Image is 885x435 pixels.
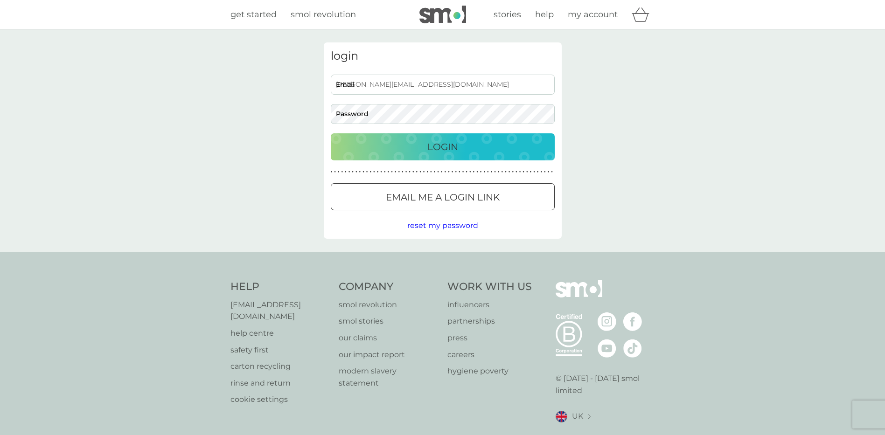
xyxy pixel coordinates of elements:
[447,332,532,344] p: press
[331,133,555,160] button: Login
[632,5,655,24] div: basket
[551,170,553,174] p: ●
[230,9,277,20] span: get started
[331,183,555,210] button: Email me a login link
[230,299,330,323] a: [EMAIL_ADDRESS][DOMAIN_NAME]
[331,170,333,174] p: ●
[491,170,493,174] p: ●
[341,170,343,174] p: ●
[466,170,467,174] p: ●
[386,190,500,205] p: Email me a login link
[339,315,438,327] a: smol stories
[480,170,482,174] p: ●
[359,170,361,174] p: ●
[402,170,404,174] p: ●
[230,327,330,339] a: help centre
[409,170,411,174] p: ●
[391,170,393,174] p: ●
[568,9,618,20] span: my account
[447,299,532,311] p: influencers
[540,170,542,174] p: ●
[445,170,446,174] p: ●
[395,170,397,174] p: ●
[459,170,460,174] p: ●
[476,170,478,174] p: ●
[419,170,421,174] p: ●
[498,170,500,174] p: ●
[366,170,368,174] p: ●
[362,170,364,174] p: ●
[430,170,432,174] p: ●
[437,170,439,174] p: ●
[494,9,521,20] span: stories
[523,170,524,174] p: ●
[447,280,532,294] h4: Work With Us
[455,170,457,174] p: ●
[526,170,528,174] p: ●
[623,312,642,331] img: visit the smol Facebook page
[230,344,330,356] a: safety first
[230,360,330,373] a: carton recycling
[388,170,390,174] p: ●
[462,170,464,174] p: ●
[568,8,618,21] a: my account
[447,349,532,361] a: careers
[412,170,414,174] p: ●
[355,170,357,174] p: ●
[369,170,371,174] p: ●
[377,170,379,174] p: ●
[423,170,425,174] p: ●
[352,170,354,174] p: ●
[339,299,438,311] a: smol revolution
[447,315,532,327] a: partnerships
[230,8,277,21] a: get started
[398,170,400,174] p: ●
[338,170,340,174] p: ●
[448,170,450,174] p: ●
[339,365,438,389] a: modern slavery statement
[407,221,478,230] span: reset my password
[483,170,485,174] p: ●
[519,170,521,174] p: ●
[530,170,532,174] p: ●
[469,170,471,174] p: ●
[419,6,466,23] img: smol
[339,280,438,294] h4: Company
[230,377,330,389] a: rinse and return
[473,170,475,174] p: ●
[512,170,514,174] p: ●
[441,170,443,174] p: ●
[494,8,521,21] a: stories
[380,170,382,174] p: ●
[537,170,539,174] p: ●
[447,365,532,377] a: hygiene poverty
[230,394,330,406] a: cookie settings
[373,170,375,174] p: ●
[535,8,554,21] a: help
[598,312,616,331] img: visit the smol Instagram page
[334,170,336,174] p: ●
[556,411,567,422] img: UK flag
[502,170,503,174] p: ●
[509,170,510,174] p: ●
[345,170,347,174] p: ●
[339,332,438,344] a: our claims
[544,170,546,174] p: ●
[588,414,591,419] img: select a new location
[505,170,507,174] p: ●
[623,339,642,358] img: visit the smol Tiktok page
[533,170,535,174] p: ●
[516,170,517,174] p: ●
